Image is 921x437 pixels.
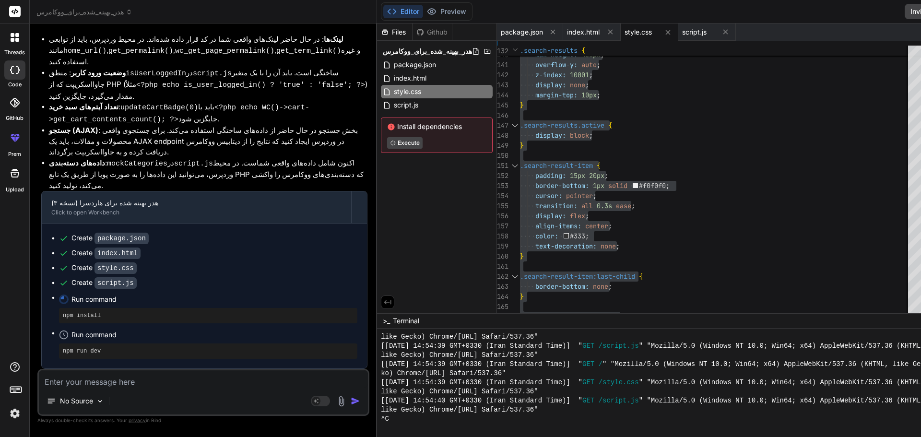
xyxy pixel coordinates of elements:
button: Editor [383,5,423,18]
span: privacy [129,417,146,423]
span: { [581,46,585,55]
code: get_permalink() [108,47,173,55]
code: isUserLoggedIn [126,70,186,78]
span: ; [604,171,608,180]
span: color: [535,232,558,240]
code: style.css [94,262,137,274]
span: display: [535,212,566,220]
span: ; [616,242,620,250]
span: / [599,360,602,369]
span: cursor: [535,191,562,200]
span: Run command [71,330,357,340]
span: 20px [589,171,604,180]
span: 0.3s [597,201,612,210]
div: Click to collapse the range. [508,272,521,282]
span: ; [593,191,597,200]
span: transition: [535,201,578,210]
span: Terminal [393,316,419,326]
div: 146 [497,110,508,120]
button: هدر بهینه شده برای هاردسرا (نسخه ۳)Click to open Workbench [42,191,351,223]
span: text-decoration: [535,242,597,250]
span: { [639,272,643,281]
span: >_ [383,316,390,326]
div: Create [71,263,137,273]
span: solid [608,181,627,190]
span: border-bottom: [535,282,589,291]
div: هدر بهینه شده برای هاردسرا (نسخه ۳) [51,198,342,208]
span: block [570,131,589,140]
span: none [593,282,608,291]
span: Install dependencies [387,122,486,131]
li: : بخش جستجو در حال حاضر از داده‌های ساختگی استفاده می‌کند. برای جستجوی واقعی محصولات و مقالات، با... [49,125,367,158]
code: home_url() [63,47,106,55]
img: icon [351,396,360,406]
span: 10px [581,91,597,99]
span: GET [582,342,594,351]
span: align-items: [535,222,581,230]
pre: npm run dev [63,347,354,355]
span: /style.css [599,378,639,387]
code: mockCategories [107,160,167,168]
span: like Gecko) Chrome/[URL] Safari/537.36" [381,387,538,396]
div: 142 [497,70,508,80]
span: /script.js [599,342,639,351]
div: 154 [497,191,508,201]
div: Create [71,278,137,288]
span: auto [581,60,597,69]
label: Upload [6,186,24,194]
div: 147 [497,120,508,130]
span: /script.js [599,396,639,405]
span: .search-result-item [520,161,593,170]
div: 144 [497,90,508,100]
div: 163 [497,282,508,292]
span: package.json [501,27,543,37]
span: ; [597,91,601,99]
div: 141 [497,60,508,70]
span: index.html [393,72,427,84]
div: 150 [497,151,508,161]
span: none [601,242,616,250]
button: Preview [423,5,470,18]
span: GET [582,396,594,405]
span: } [520,101,524,109]
span: none [570,81,585,89]
span: [[DATE] 14:54:39 GMT+0330 (Iran Standard Time)] " [381,378,582,387]
p: No Source [60,396,93,406]
span: like Gecko) Chrome/[URL] Safari/537.36" [381,405,538,414]
div: 159 [497,241,508,251]
span: index.html [567,27,600,37]
div: 158 [497,231,508,241]
span: center [585,222,608,230]
div: 161 [497,261,508,272]
label: code [8,81,22,89]
span: GET [582,360,594,369]
div: 153 [497,181,508,191]
span: .search-results.active [520,121,604,130]
label: prem [8,150,21,158]
pre: npm install [63,312,354,319]
code: get_term_link() [276,47,341,55]
span: flex [570,212,585,220]
span: .search-result-item:last-child [520,272,635,281]
span: ^C [381,414,389,424]
code: <?php echo is_user_logged_in() ? 'true' : 'false'; ?> [136,81,365,89]
div: 143 [497,80,508,90]
span: ; [608,282,612,291]
div: 149 [497,141,508,151]
code: script.js [174,160,213,168]
li: : منطق در ساختگی است. باید آن را با یک متغیر جاوااسکریپت که از PHP (مثلاً ) مقدار می‌گیرد، جایگزی... [49,68,367,102]
code: script.js [94,277,137,289]
div: 166 [497,312,508,322]
strong: جستجو (AJAX) [49,126,98,135]
div: Click to collapse the range. [508,120,521,130]
span: ; [589,71,593,79]
code: script.js [193,70,232,78]
span: package.json [393,59,437,71]
span: margin-top: [535,91,578,99]
img: attachment [336,396,347,407]
span: ; [585,232,589,240]
div: Files [377,27,412,37]
span: ease [616,201,631,210]
span: 10001 [570,71,589,79]
li: : در اکنون شامل داده‌های واقعی شماست. در محیط وردپرس، می‌توانید این داده‌ها را به صورت پویا از طر... [49,158,367,191]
